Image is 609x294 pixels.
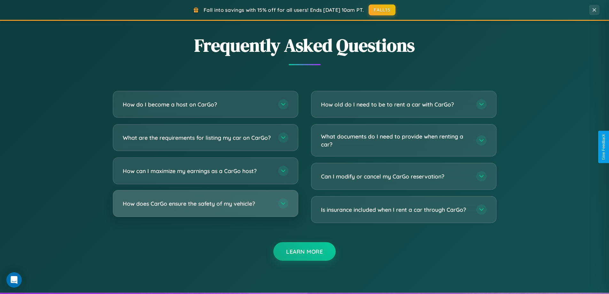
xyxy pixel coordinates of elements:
[601,134,606,160] div: Give Feedback
[321,132,470,148] h3: What documents do I need to provide when renting a car?
[321,172,470,180] h3: Can I modify or cancel my CarGo reservation?
[113,33,496,58] h2: Frequently Asked Questions
[6,272,22,288] div: Open Intercom Messenger
[123,134,272,142] h3: What are the requirements for listing my car on CarGo?
[123,100,272,108] h3: How do I become a host on CarGo?
[123,200,272,208] h3: How does CarGo ensure the safety of my vehicle?
[369,4,395,15] button: FALL15
[273,242,336,261] button: Learn More
[123,167,272,175] h3: How can I maximize my earnings as a CarGo host?
[321,100,470,108] h3: How old do I need to be to rent a car with CarGo?
[204,7,364,13] span: Fall into savings with 15% off for all users! Ends [DATE] 10am PT.
[321,206,470,214] h3: Is insurance included when I rent a car through CarGo?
